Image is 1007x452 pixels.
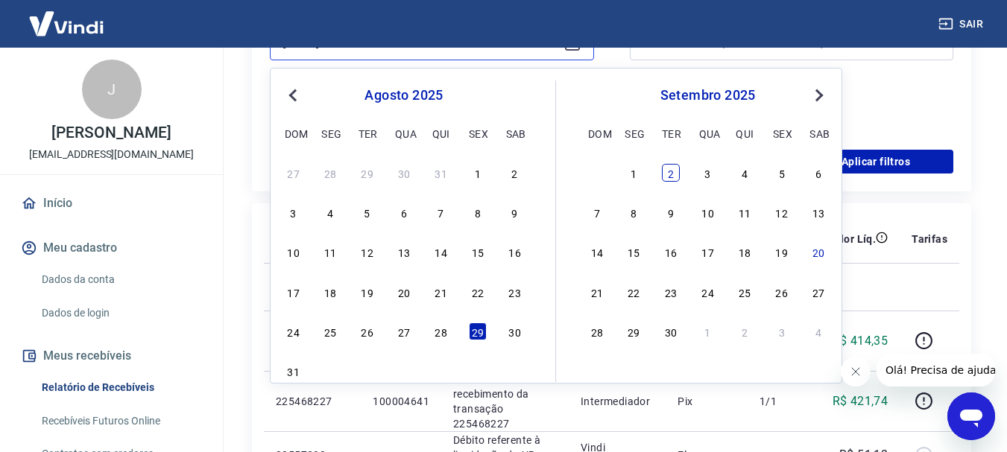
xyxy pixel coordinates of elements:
p: 100004641 [373,394,429,409]
a: Dados da conta [36,264,205,295]
iframe: Fechar mensagem [841,357,871,386]
div: Choose quinta-feira, 11 de setembro de 2025 [736,203,754,221]
div: Choose terça-feira, 16 de setembro de 2025 [662,243,680,261]
div: Choose sexta-feira, 22 de agosto de 2025 [469,283,487,301]
div: sex [469,124,487,142]
div: Choose domingo, 21 de setembro de 2025 [588,283,606,301]
p: Pix [678,394,736,409]
div: Choose sexta-feira, 8 de agosto de 2025 [469,203,487,221]
div: dom [588,124,606,142]
div: Choose quarta-feira, 3 de setembro de 2025 [395,362,413,380]
p: Valor Líq. [827,232,876,246]
div: Choose segunda-feira, 25 de agosto de 2025 [321,322,339,340]
div: dom [285,124,303,142]
div: Choose segunda-feira, 8 de setembro de 2025 [625,203,643,221]
iframe: Botão para abrir a janela de mensagens [947,392,995,440]
div: Choose quarta-feira, 13 de agosto de 2025 [395,243,413,261]
div: seg [625,124,643,142]
button: Sair [935,10,989,38]
div: Choose terça-feira, 26 de agosto de 2025 [359,322,376,340]
span: Olá! Precisa de ajuda? [9,10,125,22]
p: Crédito referente ao recebimento da transação 225468227 [453,372,557,431]
div: Choose quarta-feira, 24 de setembro de 2025 [699,283,717,301]
div: setembro 2025 [586,86,830,104]
div: Choose terça-feira, 2 de setembro de 2025 [662,164,680,182]
div: Choose terça-feira, 23 de setembro de 2025 [662,283,680,301]
div: Choose sábado, 20 de setembro de 2025 [809,243,827,261]
div: Choose segunda-feira, 1 de setembro de 2025 [625,164,643,182]
div: Choose quinta-feira, 4 de setembro de 2025 [432,362,450,380]
div: Choose sexta-feira, 19 de setembro de 2025 [773,243,791,261]
div: Choose quinta-feira, 4 de setembro de 2025 [736,164,754,182]
div: Choose domingo, 17 de agosto de 2025 [285,283,303,301]
p: [PERSON_NAME] [51,125,171,141]
button: Meu cadastro [18,232,205,264]
div: qua [699,124,717,142]
div: Choose quinta-feira, 7 de agosto de 2025 [432,203,450,221]
p: Intermediador [581,394,654,409]
iframe: Mensagem da empresa [877,354,995,386]
div: Choose quarta-feira, 27 de agosto de 2025 [395,322,413,340]
div: Choose terça-feira, 12 de agosto de 2025 [359,243,376,261]
div: sab [506,124,524,142]
div: Choose quarta-feira, 1 de outubro de 2025 [699,322,717,340]
div: Choose segunda-feira, 29 de setembro de 2025 [625,322,643,340]
div: Choose sexta-feira, 15 de agosto de 2025 [469,243,487,261]
button: Meus recebíveis [18,340,205,372]
div: Choose quinta-feira, 14 de agosto de 2025 [432,243,450,261]
div: Choose quinta-feira, 21 de agosto de 2025 [432,283,450,301]
div: month 2025-08 [282,162,525,382]
div: Choose quinta-feira, 28 de agosto de 2025 [432,322,450,340]
div: qui [736,124,754,142]
div: sex [773,124,791,142]
div: Choose quinta-feira, 25 de setembro de 2025 [736,283,754,301]
div: J [82,60,142,119]
div: agosto 2025 [282,86,525,104]
div: Choose terça-feira, 5 de agosto de 2025 [359,203,376,221]
div: Choose sexta-feira, 5 de setembro de 2025 [773,164,791,182]
div: Choose segunda-feira, 4 de agosto de 2025 [321,203,339,221]
div: Choose quarta-feira, 3 de setembro de 2025 [699,164,717,182]
div: Choose sábado, 27 de setembro de 2025 [809,283,827,301]
div: Choose quarta-feira, 6 de agosto de 2025 [395,203,413,221]
a: Relatório de Recebíveis [36,372,205,403]
div: Choose domingo, 28 de setembro de 2025 [588,322,606,340]
div: Choose quarta-feira, 17 de setembro de 2025 [699,243,717,261]
div: Choose quarta-feira, 30 de julho de 2025 [395,164,413,182]
button: Aplicar filtros [798,150,953,174]
div: qui [432,124,450,142]
div: ter [359,124,376,142]
div: ter [662,124,680,142]
p: R$ 414,35 [833,332,888,350]
div: Choose domingo, 3 de agosto de 2025 [285,203,303,221]
p: [EMAIL_ADDRESS][DOMAIN_NAME] [29,147,194,162]
div: Choose segunda-feira, 11 de agosto de 2025 [321,243,339,261]
div: Choose domingo, 14 de setembro de 2025 [588,243,606,261]
div: qua [395,124,413,142]
div: Choose segunda-feira, 22 de setembro de 2025 [625,283,643,301]
div: Choose sexta-feira, 26 de setembro de 2025 [773,283,791,301]
div: Choose sexta-feira, 12 de setembro de 2025 [773,203,791,221]
a: Recebíveis Futuros Online [36,406,205,436]
a: Início [18,187,205,220]
div: Choose sexta-feira, 29 de agosto de 2025 [469,322,487,340]
div: Choose quinta-feira, 18 de setembro de 2025 [736,243,754,261]
div: Choose segunda-feira, 15 de setembro de 2025 [625,243,643,261]
div: Choose sábado, 6 de setembro de 2025 [506,362,524,380]
a: Dados de login [36,298,205,328]
div: sab [809,124,827,142]
div: seg [321,124,339,142]
div: Choose domingo, 24 de agosto de 2025 [285,322,303,340]
p: 1/1 [760,394,804,409]
div: Choose sábado, 2 de agosto de 2025 [506,164,524,182]
button: Next Month [810,86,828,104]
div: Choose domingo, 10 de agosto de 2025 [285,243,303,261]
div: Choose domingo, 31 de agosto de 2025 [588,164,606,182]
div: Choose quinta-feira, 2 de outubro de 2025 [736,322,754,340]
div: Choose domingo, 7 de setembro de 2025 [588,203,606,221]
button: Previous Month [284,86,302,104]
div: Choose sábado, 16 de agosto de 2025 [506,243,524,261]
div: Choose sábado, 13 de setembro de 2025 [809,203,827,221]
div: Choose sexta-feira, 3 de outubro de 2025 [773,322,791,340]
div: Choose sexta-feira, 1 de agosto de 2025 [469,164,487,182]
